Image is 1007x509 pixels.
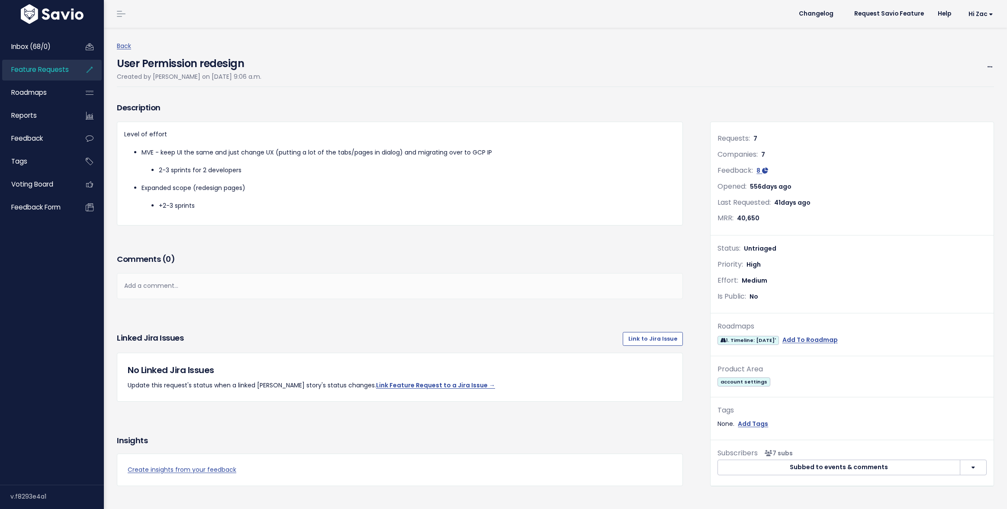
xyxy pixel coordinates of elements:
[117,435,148,447] h3: Insights
[11,180,53,189] span: Voting Board
[756,166,768,175] a: 8
[717,291,746,301] span: Is Public:
[717,275,738,285] span: Effort:
[742,276,767,285] span: Medium
[11,134,43,143] span: Feedback
[623,332,683,346] a: Link to Jira Issue
[717,404,987,417] div: Tags
[11,65,69,74] span: Feature Requests
[717,243,740,253] span: Status:
[717,320,987,333] div: Roadmaps
[19,4,86,24] img: logo-white.9d6f32f41409.svg
[2,129,72,148] a: Feedback
[11,157,27,166] span: Tags
[717,460,960,475] button: Subbed to events & comments
[142,147,676,158] p: MVE - keep UI the same and just change UX (putting a lot of the tabs/pages in dialog) and migrati...
[2,60,72,80] a: Feature Requests
[799,11,833,17] span: Changelog
[717,259,743,269] span: Priority:
[753,134,757,143] span: 7
[931,7,958,20] a: Help
[376,381,495,390] a: Link Feature Request to a Jira Issue →
[746,260,761,269] span: High
[717,419,987,429] div: None.
[128,464,672,475] a: Create insights from your feedback
[2,37,72,57] a: Inbox (68/0)
[958,7,1000,21] a: Hi Zac
[117,102,683,114] h3: Description
[124,129,676,140] p: Level of effort
[750,292,758,301] span: No
[117,52,261,71] h4: User Permission redesign
[717,181,746,191] span: Opened:
[2,106,72,126] a: Reports
[11,203,61,212] span: Feedback form
[117,42,131,50] a: Back
[159,165,676,176] li: 2-3 sprints for 2 developers
[744,244,776,253] span: Untriaged
[117,72,261,81] span: Created by [PERSON_NAME] on [DATE] 9:06 a.m.
[717,336,779,345] span: 1. Timeline: [DATE]'
[717,149,758,159] span: Companies:
[762,182,791,191] span: days ago
[159,200,676,211] li: +2-3 sprints
[717,165,753,175] span: Feedback:
[738,419,768,429] a: Add Tags
[782,335,838,345] a: Add To Roadmap
[10,485,104,508] div: v.f8293e4a1
[847,7,931,20] a: Request Savio Feature
[717,133,750,143] span: Requests:
[11,111,37,120] span: Reports
[761,449,793,457] span: <p><strong>Subscribers</strong><br><br> - Kris Casalla<br> - Hannah Foster<br> - jose caselles<br...
[2,174,72,194] a: Voting Board
[117,332,183,346] h3: Linked Jira issues
[717,377,770,387] span: account settings
[717,448,758,458] span: Subscribers
[717,213,734,223] span: MRR:
[737,214,759,222] span: 40,650
[2,151,72,171] a: Tags
[781,198,811,207] span: days ago
[2,83,72,103] a: Roadmaps
[756,166,760,175] span: 8
[750,182,791,191] span: 556
[166,254,171,264] span: 0
[142,183,676,193] p: Expanded scope (redesign pages)
[761,150,765,159] span: 7
[128,364,672,377] h5: No Linked Jira Issues
[11,42,51,51] span: Inbox (68/0)
[717,335,779,345] a: 1. Timeline: [DATE]'
[2,197,72,217] a: Feedback form
[717,363,987,376] div: Product Area
[117,273,683,299] div: Add a comment...
[968,11,993,17] span: Hi Zac
[774,198,811,207] span: 41
[117,253,683,265] h3: Comments ( )
[717,197,771,207] span: Last Requested:
[11,88,47,97] span: Roadmaps
[128,380,672,391] p: Update this request's status when a linked [PERSON_NAME] story's status changes.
